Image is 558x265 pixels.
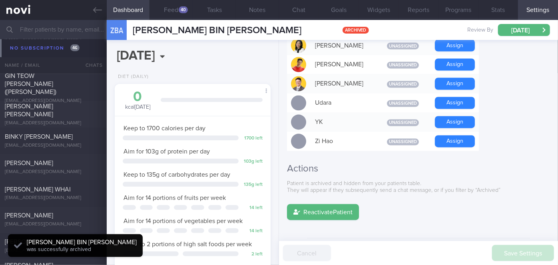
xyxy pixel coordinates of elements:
[311,114,375,130] div: YK
[5,143,102,149] div: [EMAIL_ADDRESS][DOMAIN_NAME]
[435,40,475,52] button: Assign
[343,27,369,34] span: archived
[123,90,153,111] div: kcal [DATE]
[124,195,226,201] span: Aim for 14 portions of fruits per week
[5,222,102,228] div: [EMAIL_ADDRESS][DOMAIN_NAME]
[311,57,375,73] div: [PERSON_NAME]
[387,139,419,145] span: Unassigned
[124,148,210,155] span: Aim for 103g of protein per day
[243,205,263,211] div: 14 left
[5,61,102,73] div: [PERSON_NAME][EMAIL_ADDRESS][DOMAIN_NAME]
[5,213,53,219] span: [PERSON_NAME]
[498,24,550,36] button: [DATE]
[179,6,188,13] div: 40
[387,43,419,50] span: Unassigned
[311,76,375,92] div: [PERSON_NAME]
[467,27,493,34] span: Review By
[5,103,53,118] span: [PERSON_NAME] [PERSON_NAME]
[287,163,550,175] h2: Actions
[243,159,263,165] div: 103 g left
[435,59,475,71] button: Assign
[5,195,102,201] div: [EMAIL_ADDRESS][DOMAIN_NAME]
[133,26,302,35] span: [PERSON_NAME] BIN [PERSON_NAME]
[243,228,263,234] div: 14 left
[5,169,102,175] div: [EMAIL_ADDRESS][DOMAIN_NAME]
[387,81,419,88] span: Unassigned
[311,133,375,149] div: Zi Hao
[243,135,263,141] div: 1700 left
[5,248,102,254] div: [EMAIL_ADDRESS][DOMAIN_NAME]
[5,133,73,140] span: BINKY [PERSON_NAME]
[27,238,137,246] div: [PERSON_NAME] BIN [PERSON_NAME]
[387,100,419,107] span: Unassigned
[5,98,102,104] div: [EMAIL_ADDRESS][DOMAIN_NAME]
[387,62,419,69] span: Unassigned
[435,78,475,90] button: Assign
[311,95,375,111] div: Udara
[311,38,375,54] div: [PERSON_NAME]
[124,241,252,247] span: Keep to 2 portions of high salt foods per week
[287,181,550,195] p: Patient is archived and hidden from your patients table. They will appear if they subsequently se...
[243,251,263,257] div: 2 left
[387,120,419,126] span: Unassigned
[287,204,359,220] button: ReactivatePatient
[5,160,53,166] span: [PERSON_NAME]
[115,74,149,80] div: Diet (Daily)
[105,15,129,46] div: ZBA
[124,125,205,132] span: Keep to 1700 calories per day
[27,247,91,252] span: was successfully archived
[435,97,475,109] button: Assign
[124,218,243,224] span: Aim for 14 portions of vegetables per week
[5,186,71,193] span: [PERSON_NAME] WHAI
[5,120,102,126] div: [EMAIL_ADDRESS][DOMAIN_NAME]
[124,171,230,178] span: Keep to 135g of carbohydrates per day
[243,182,263,188] div: 135 g left
[5,73,56,95] span: GIN TEOW [PERSON_NAME] ([PERSON_NAME])
[5,37,102,43] div: [EMAIL_ADDRESS][DOMAIN_NAME]
[5,239,71,245] span: [PERSON_NAME] ZARA
[123,90,153,104] div: 0
[435,135,475,147] button: Assign
[435,116,475,128] button: Assign
[5,52,53,58] span: [PERSON_NAME]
